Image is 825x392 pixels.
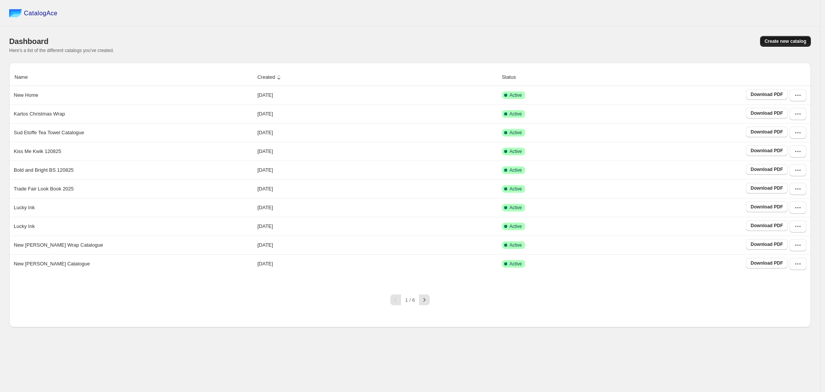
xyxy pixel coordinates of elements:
td: [DATE] [255,86,500,104]
a: Download PDF [746,145,788,156]
td: [DATE] [255,161,500,179]
span: Active [510,167,522,173]
span: Here's a list of the different catalogs you've created. [9,48,114,53]
a: Download PDF [746,164,788,175]
button: Create new catalog [760,36,811,47]
span: Download PDF [751,241,783,247]
span: Active [510,148,522,155]
span: Active [510,205,522,211]
span: Active [510,92,522,98]
p: Bold and Bright BS 120825 [14,166,74,174]
span: Active [510,111,522,117]
button: Created [256,70,284,85]
p: New Home [14,91,38,99]
p: Kiss Me Kwik 120825 [14,148,61,155]
p: New [PERSON_NAME] Wrap Catalogue [14,241,103,249]
td: [DATE] [255,123,500,142]
a: Download PDF [746,258,788,268]
p: Sud Etoffe Tea Towel Catalogue [14,129,84,137]
span: Active [510,261,522,267]
span: Create new catalog [765,38,806,44]
p: Kartos Christmas Wrap [14,110,65,118]
a: Download PDF [746,183,788,194]
p: Trade Fair Look Book 2025 [14,185,74,193]
a: Download PDF [746,127,788,137]
span: Download PDF [751,166,783,172]
span: Download PDF [751,129,783,135]
span: 1 / 6 [405,297,415,303]
span: Download PDF [751,148,783,154]
a: Download PDF [746,239,788,250]
a: Download PDF [746,108,788,119]
td: [DATE] [255,198,500,217]
td: [DATE] [255,142,500,161]
p: New [PERSON_NAME] Catalogue [14,260,90,268]
a: Download PDF [746,220,788,231]
td: [DATE] [255,236,500,254]
td: [DATE] [255,217,500,236]
button: Status [501,70,525,85]
span: CatalogAce [24,10,58,17]
span: Download PDF [751,185,783,191]
span: Active [510,130,522,136]
span: Download PDF [751,91,783,98]
td: [DATE] [255,179,500,198]
td: [DATE] [255,254,500,273]
span: Download PDF [751,260,783,266]
a: Download PDF [746,202,788,212]
span: Active [510,242,522,248]
span: Active [510,186,522,192]
a: Download PDF [746,89,788,100]
span: Dashboard [9,37,49,46]
td: [DATE] [255,104,500,123]
span: Active [510,223,522,229]
img: catalog ace [9,9,22,17]
p: Lucky Ink [14,204,35,211]
p: Lucky Ink [14,223,35,230]
span: Download PDF [751,223,783,229]
span: Download PDF [751,204,783,210]
button: Name [13,70,37,85]
span: Download PDF [751,110,783,116]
